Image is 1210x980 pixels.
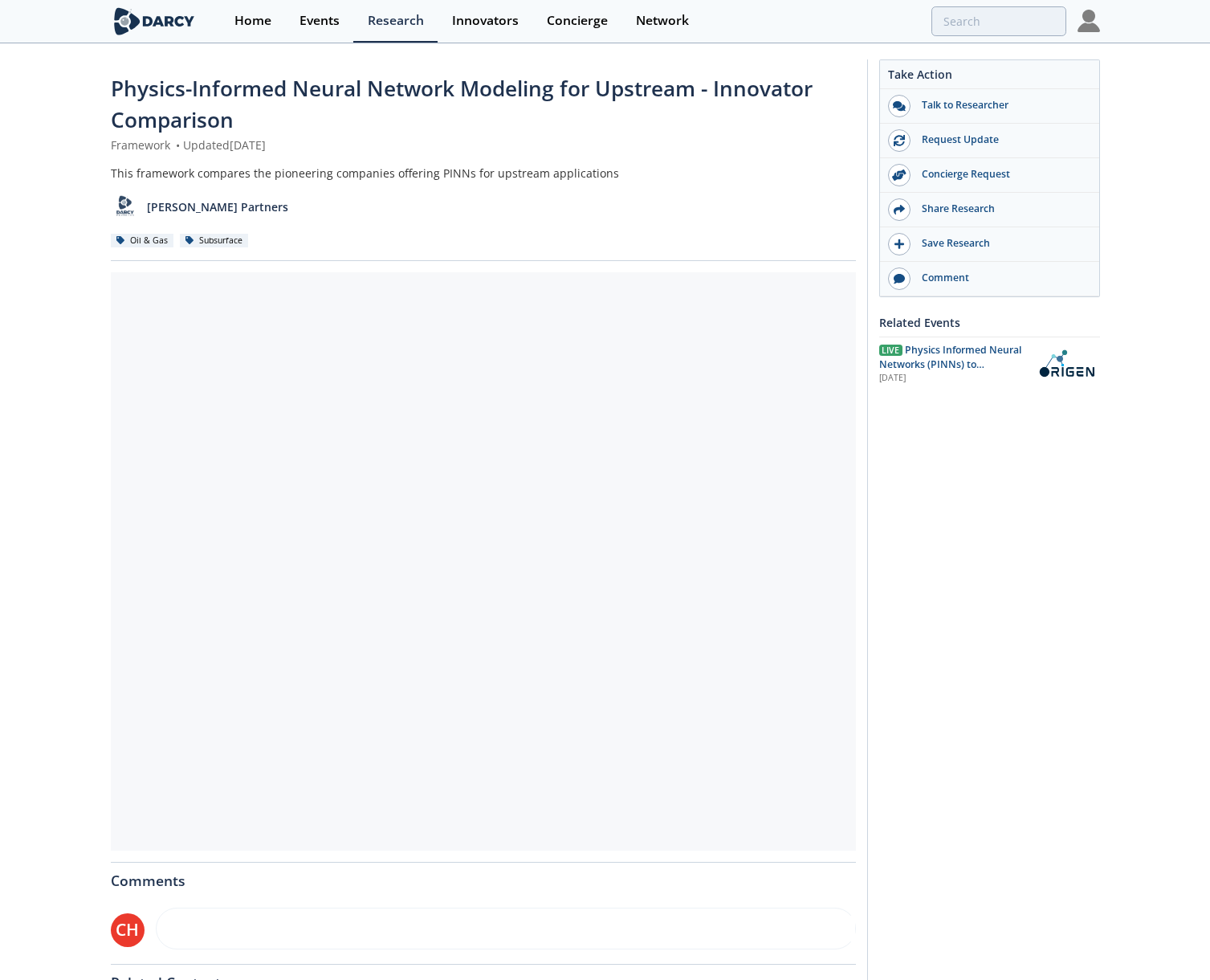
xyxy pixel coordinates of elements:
div: Comments [111,863,856,888]
div: Events [299,14,340,27]
p: [PERSON_NAME] Partners [147,198,288,215]
div: Concierge [547,14,608,27]
div: Subsurface [180,234,249,248]
input: Advanced Search [931,6,1066,36]
div: Take Action [880,66,1099,89]
a: Live Physics Informed Neural Networks (PINNs) to Accelerate Subsurface Scenario Analysis [DATE] O... [879,343,1100,386]
div: Home [234,14,271,27]
div: Network [636,14,689,27]
span: Live [879,345,902,356]
div: Request Update [911,133,1090,147]
img: OriGen.AI [1033,349,1100,378]
img: logo-wide.svg [111,7,198,35]
div: Related Events [879,308,1100,337]
span: Physics Informed Neural Networks (PINNs) to Accelerate Subsurface Scenario Analysis [879,343,1021,401]
img: Profile [1078,10,1100,32]
div: This framework compares the pioneering companies offering PINNs for upstream applications [111,165,856,182]
div: [DATE] [879,372,1021,385]
span: • [173,137,183,153]
div: Save Research [911,236,1090,251]
span: Physics-Informed Neural Network Modeling for Upstream - Innovator Comparison [111,74,813,134]
div: Talk to Researcher [911,98,1090,112]
div: Oil & Gas [111,234,174,248]
div: Share Research [911,202,1090,216]
div: Framework Updated [DATE] [111,137,856,153]
div: CH [111,913,145,947]
iframe: chat widget [1143,916,1194,964]
div: Concierge Request [911,167,1090,182]
div: Innovators [452,14,519,27]
div: Research [368,14,424,27]
div: Comment [911,271,1090,285]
